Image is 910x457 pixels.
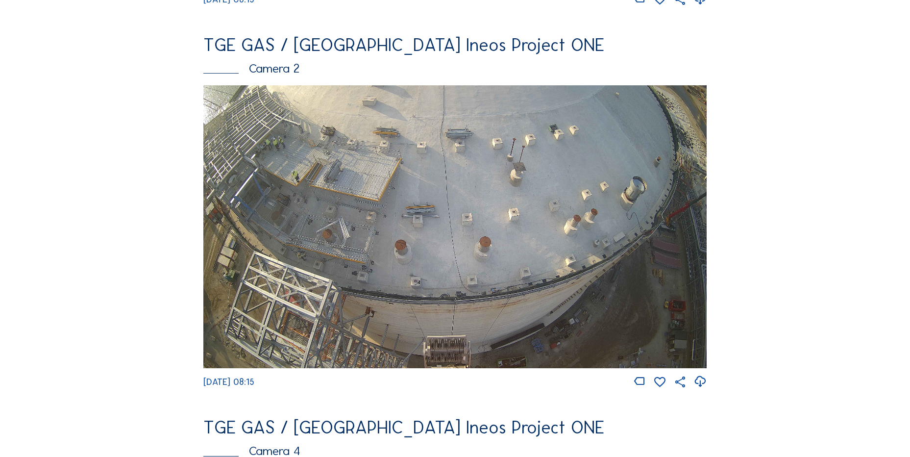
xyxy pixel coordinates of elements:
div: Camera 2 [203,62,707,75]
div: TGE GAS / [GEOGRAPHIC_DATA] Ineos Project ONE [203,36,707,54]
img: Image [203,85,707,369]
div: TGE GAS / [GEOGRAPHIC_DATA] Ineos Project ONE [203,419,707,436]
div: Camera 4 [203,445,707,457]
span: [DATE] 08:15 [203,377,254,387]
